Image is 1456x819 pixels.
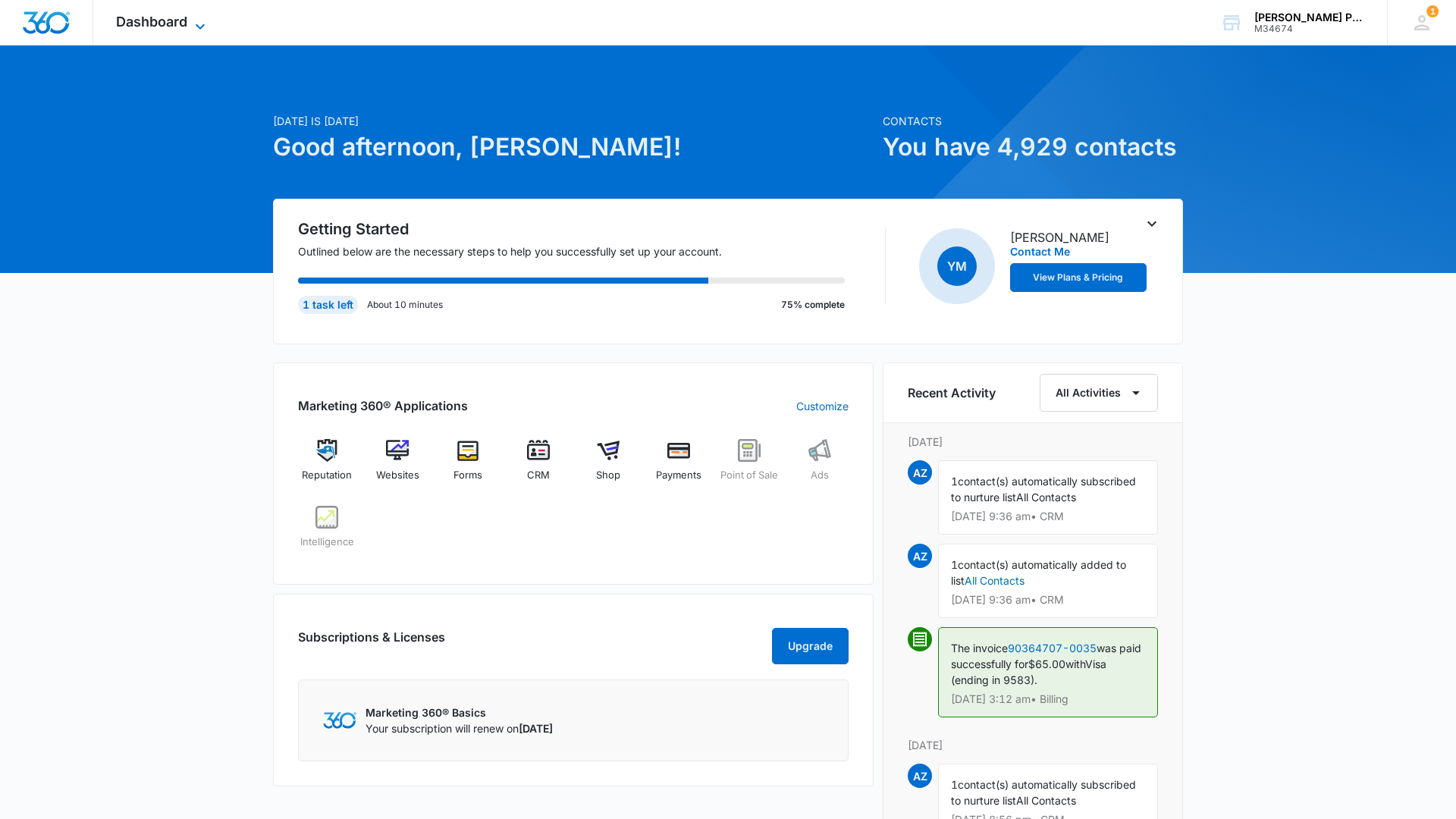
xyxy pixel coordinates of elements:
a: All Contacts [965,574,1025,587]
button: All Activities [1040,374,1158,412]
a: Payments [650,439,708,494]
a: 90364707-0035 [1008,642,1097,654]
a: CRM [509,439,567,494]
h2: Getting Started [298,218,864,240]
span: AZ [908,544,932,568]
div: account name [1254,11,1365,24]
p: Contacts [883,113,1183,129]
p: 75% complete [781,298,845,312]
div: account id [1254,24,1365,34]
p: Marketing 360® Basics [366,704,553,720]
a: Reputation [298,439,356,494]
p: [DATE] 9:36 am • CRM [951,595,1145,605]
a: Customize [796,398,849,414]
span: Ads [811,468,829,483]
span: contact(s) automatically added to list [951,558,1126,587]
p: Your subscription will renew on [366,720,553,736]
span: All Contacts [1016,491,1076,504]
button: Contact Me [1010,246,1070,257]
a: Websites [369,439,427,494]
button: View Plans & Pricing [1010,263,1147,292]
button: Toggle Collapse [1143,215,1161,233]
p: [DATE] 9:36 am • CRM [951,511,1145,522]
span: contact(s) automatically subscribed to nurture list [951,778,1136,807]
span: AZ [908,460,932,485]
span: with [1065,657,1085,670]
span: AZ [908,764,932,788]
p: [PERSON_NAME] [1010,228,1109,246]
span: Websites [376,468,419,483]
p: [DATE] 3:12 am • Billing [951,694,1145,704]
span: Forms [453,468,482,483]
div: 1 task left [298,296,358,314]
span: contact(s) automatically subscribed to nurture list [951,475,1136,504]
button: Upgrade [772,628,849,664]
p: [DATE] is [DATE] [273,113,874,129]
p: Outlined below are the necessary steps to help you successfully set up your account. [298,243,864,259]
span: YM [937,246,977,286]
span: [DATE] [519,722,553,735]
span: 1 [951,778,958,791]
span: Shop [596,468,620,483]
span: 1 [951,475,958,488]
h1: Good afternoon, [PERSON_NAME]! [273,129,874,165]
h2: Subscriptions & Licenses [298,628,445,658]
span: 1 [1426,5,1439,17]
a: Shop [579,439,638,494]
span: $65.00 [1028,657,1065,670]
span: Intelligence [300,535,354,550]
span: CRM [527,468,550,483]
span: Point of Sale [720,468,778,483]
a: Forms [439,439,497,494]
div: notifications count [1426,5,1439,17]
span: The invoice [951,642,1008,654]
a: Ads [790,439,849,494]
p: [DATE] [908,737,1158,753]
h2: Marketing 360® Applications [298,397,468,415]
span: Dashboard [116,14,187,30]
p: About 10 minutes [367,298,443,312]
h6: Recent Activity [908,384,996,402]
h1: You have 4,929 contacts [883,129,1183,165]
p: [DATE] [908,434,1158,450]
span: Reputation [302,468,352,483]
a: Point of Sale [720,439,779,494]
span: All Contacts [1016,794,1076,807]
a: Intelligence [298,506,356,560]
span: 1 [951,558,958,571]
img: Marketing 360 Logo [323,712,356,728]
span: Payments [656,468,701,483]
